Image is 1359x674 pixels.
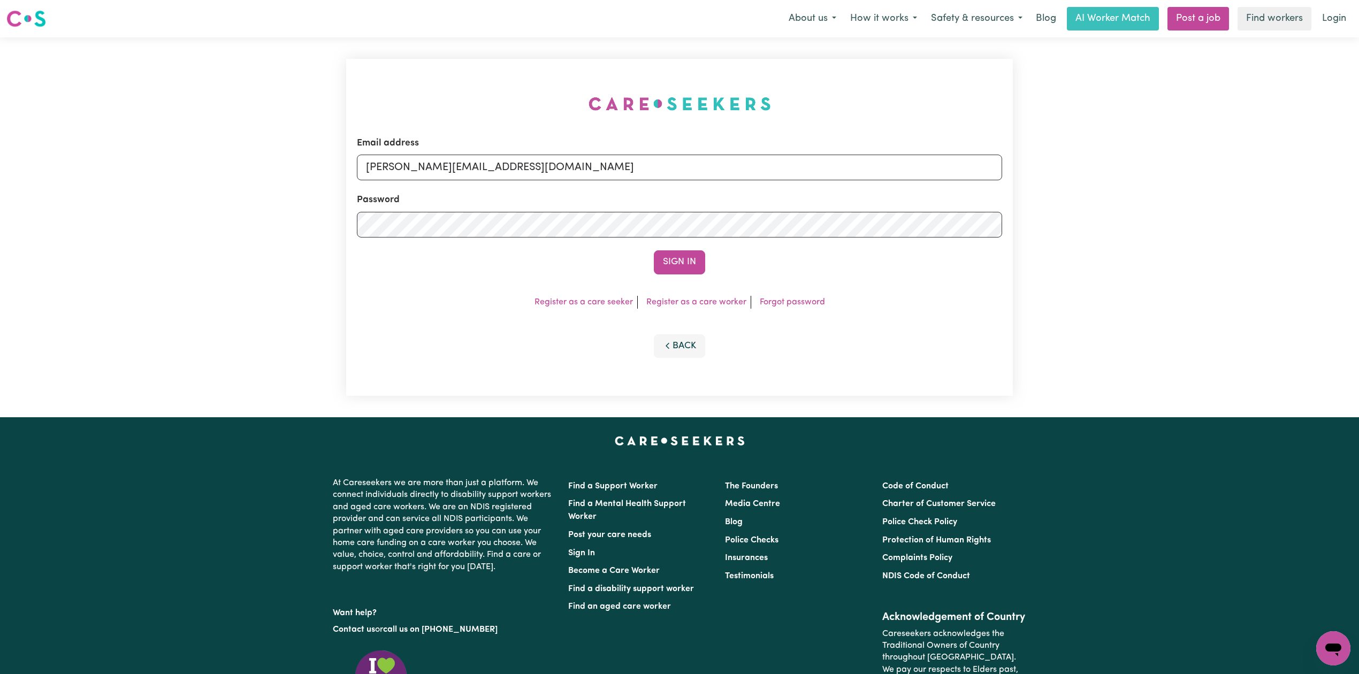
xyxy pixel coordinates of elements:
a: Charter of Customer Service [882,500,996,508]
a: NDIS Code of Conduct [882,572,970,580]
a: Forgot password [760,298,825,307]
a: Sign In [568,549,595,557]
a: Become a Care Worker [568,566,660,575]
img: Careseekers logo [6,9,46,28]
input: Email address [357,155,1002,180]
a: Testimonials [725,572,774,580]
a: Find a Support Worker [568,482,658,491]
a: Police Checks [725,536,778,545]
button: Sign In [654,250,705,274]
a: The Founders [725,482,778,491]
p: At Careseekers we are more than just a platform. We connect individuals directly to disability su... [333,473,555,577]
a: Register as a care seeker [535,298,633,307]
a: Protection of Human Rights [882,536,991,545]
button: How it works [843,7,924,30]
a: Login [1316,7,1353,30]
label: Email address [357,136,419,150]
button: About us [782,7,843,30]
a: Find an aged care worker [568,602,671,611]
p: Want help? [333,603,555,619]
a: Code of Conduct [882,482,949,491]
a: Find a Mental Health Support Worker [568,500,686,521]
p: or [333,619,555,640]
button: Safety & resources [924,7,1029,30]
button: Back [654,334,705,358]
a: Find a disability support worker [568,585,694,593]
a: Contact us [333,625,375,634]
a: Register as a care worker [646,298,746,307]
a: Complaints Policy [882,554,952,562]
a: Blog [725,518,743,526]
a: AI Worker Match [1067,7,1159,30]
a: Insurances [725,554,768,562]
a: Careseekers home page [615,436,745,445]
a: Media Centre [725,500,780,508]
a: Post a job [1167,7,1229,30]
a: Find workers [1238,7,1311,30]
h2: Acknowledgement of Country [882,611,1026,624]
a: Post your care needs [568,531,651,539]
a: call us on [PHONE_NUMBER] [383,625,498,634]
a: Careseekers logo [6,6,46,31]
label: Password [357,193,400,207]
a: Blog [1029,7,1063,30]
iframe: Button to launch messaging window [1316,631,1350,665]
a: Police Check Policy [882,518,957,526]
